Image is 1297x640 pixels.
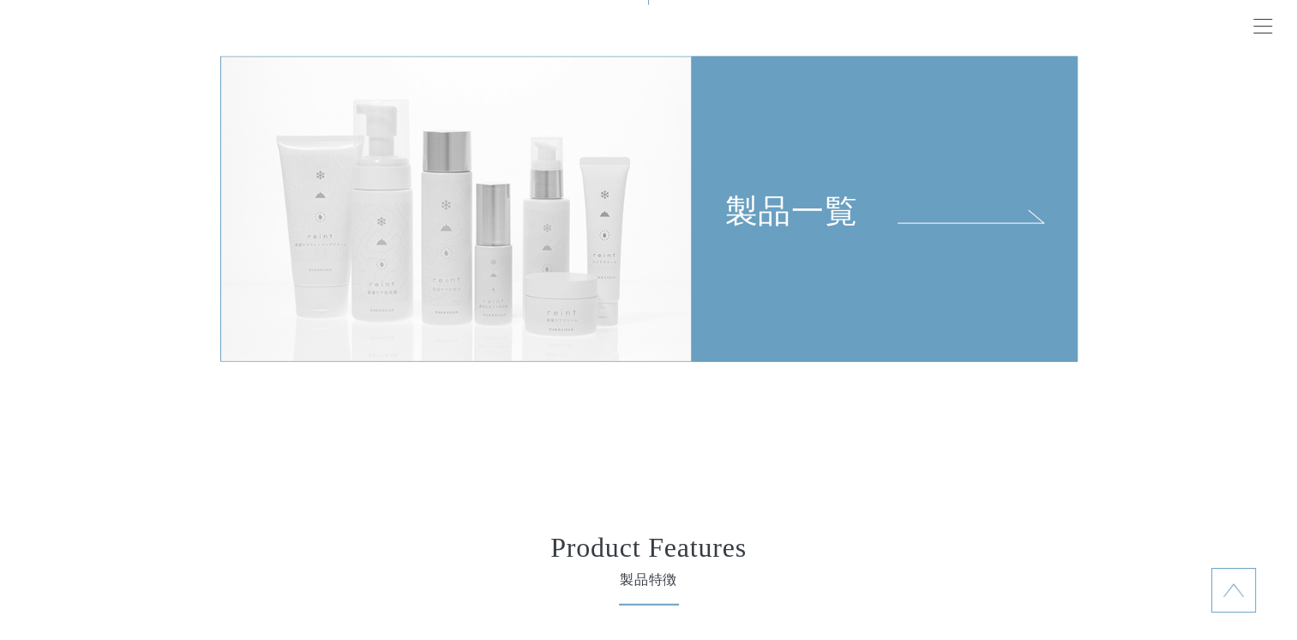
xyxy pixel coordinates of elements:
span: 製品特徴 [263,570,1035,590]
div: 製品一覧 [693,57,1077,231]
img: topに戻る [1223,580,1244,601]
img: 製品一覧 [220,57,692,363]
a: 製品一覧 [692,57,1078,363]
h2: Product Features [263,534,1035,561]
